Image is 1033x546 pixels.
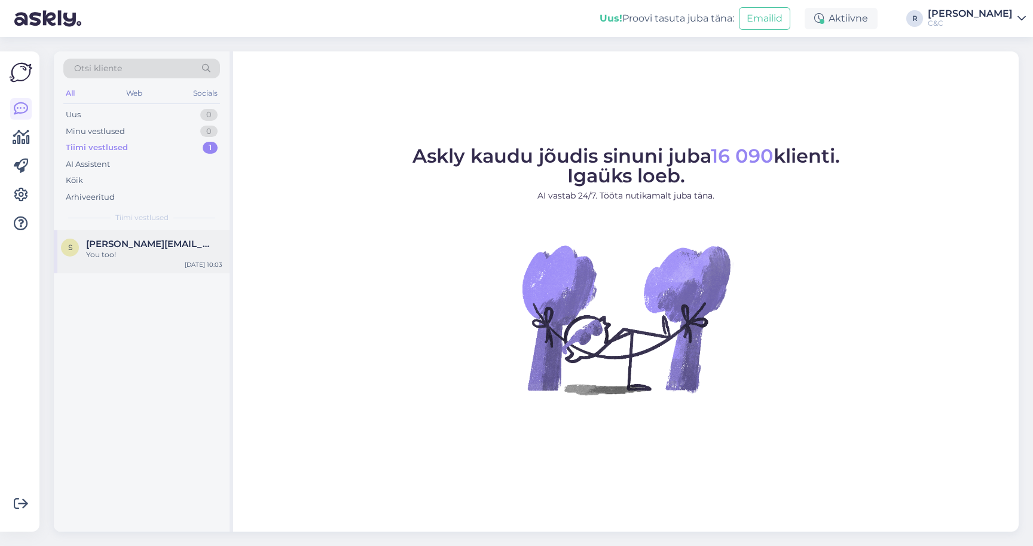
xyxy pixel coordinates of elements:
span: s [68,243,72,252]
div: You too! [86,249,222,260]
div: R [906,10,923,27]
div: Minu vestlused [66,126,125,138]
span: sezer@ws.tc [86,239,210,249]
div: Web [124,86,145,101]
div: AI Assistent [66,158,110,170]
div: Socials [191,86,220,101]
span: Tiimi vestlused [115,212,169,223]
b: Uus! [600,13,622,24]
button: Emailid [739,7,790,30]
div: C&C [928,19,1013,28]
span: Otsi kliente [74,62,122,75]
div: [DATE] 10:03 [185,260,222,269]
div: Tiimi vestlused [66,142,128,154]
div: Proovi tasuta juba täna: [600,11,734,26]
span: Askly kaudu jõudis sinuni juba klienti. Igaüks loeb. [412,144,840,187]
div: 1 [203,142,218,154]
span: 16 090 [711,144,774,167]
a: [PERSON_NAME]C&C [928,9,1026,28]
img: Askly Logo [10,61,32,84]
div: 0 [200,109,218,121]
div: Arhiveeritud [66,191,115,203]
div: Aktiivne [805,8,878,29]
div: All [63,86,77,101]
div: [PERSON_NAME] [928,9,1013,19]
div: Uus [66,109,81,121]
div: 0 [200,126,218,138]
div: Kõik [66,175,83,187]
p: AI vastab 24/7. Tööta nutikamalt juba täna. [412,190,840,202]
img: No Chat active [518,212,734,427]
